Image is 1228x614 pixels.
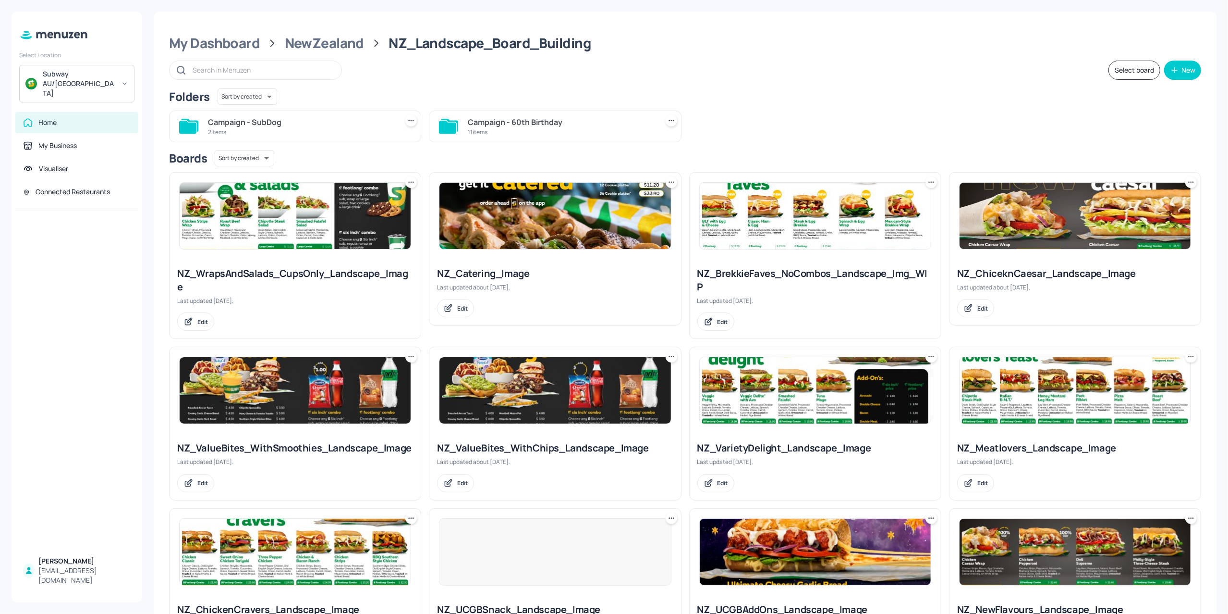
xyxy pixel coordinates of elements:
div: NZ_ValueBites_WithSmoothies_Landscape_Image [177,441,413,455]
div: Sort by created [218,87,277,106]
div: NewZealand [285,35,364,52]
div: New [1181,67,1195,74]
img: 2025-07-02-1751432555606rwsy9ai2mkf.jpeg [700,357,931,424]
div: Edit [717,318,728,326]
div: Last updated [DATE]. [697,297,933,305]
div: [EMAIL_ADDRESS][DOMAIN_NAME] [38,566,131,585]
img: 2025-07-16-1752628906277ax8q84zcqxf.jpeg [439,183,670,249]
img: avatar [25,78,37,89]
img: 2025-07-15-1752554207385iyeg9sgfemd.jpeg [960,183,1191,249]
div: Edit [457,304,468,313]
div: Folders [169,89,210,104]
img: 2025-07-29-17538305239160zh9yyp7r3h.jpeg [439,357,670,424]
div: My Dashboard [169,35,260,52]
div: NZ_Meatlovers_Landscape_Image [957,441,1193,455]
div: [PERSON_NAME] [38,556,131,566]
div: Sort by created [215,149,274,168]
div: NZ_ValueBites_WithChips_Landscape_Image [437,441,673,455]
img: 2025-07-02-1751420187805petwcbsbd9.jpeg [700,519,931,585]
div: Edit [457,479,468,487]
div: Boards [169,150,207,166]
div: 2 items [208,128,394,136]
div: NZ_WrapsAndSalads_CupsOnly_Landscape_Image [177,267,413,294]
div: Last updated about [DATE]. [957,283,1193,291]
div: Last updated [DATE]. [177,458,413,466]
div: Edit [197,479,208,487]
div: Edit [977,304,988,313]
img: 2025-08-28-1756421273028viej06msaz.jpeg [180,183,411,249]
div: NZ_Landscape_Board_Building [389,35,591,52]
div: Home [38,118,57,127]
div: Connected Restaurants [36,187,110,197]
div: NZ_VarietyDelight_Landscape_Image [697,441,933,455]
img: 2025-08-06-1754520784707brzraa7x33.jpeg [180,357,411,424]
div: Last updated [DATE]. [177,297,413,305]
div: Edit [197,318,208,326]
div: Campaign - 60th Birthday [468,116,654,128]
div: Last updated [DATE]. [957,458,1193,466]
div: Campaign - SubDog [208,116,394,128]
button: Select board [1108,61,1160,80]
div: 11 items [468,128,654,136]
div: Select Location [19,51,134,59]
div: NZ_ChiceknCaesar_Landscape_Image [957,267,1193,280]
input: Search in Menuzen [193,63,332,77]
div: Last updated about [DATE]. [437,458,673,466]
div: NZ_Catering_Image [437,267,673,280]
div: NZ_BrekkieFaves_NoCombos_Landscape_Img_WIP [697,267,933,294]
img: 2025-08-13-1755052943531tuvh3blhx1.jpeg [700,183,931,249]
div: My Business [38,141,77,150]
button: New [1164,61,1201,80]
img: 2025-07-02-1751430481948bzlgep1s3fh.jpeg [960,357,1191,424]
div: Subway AU/[GEOGRAPHIC_DATA] [43,69,115,98]
div: Last updated about [DATE]. [437,283,673,291]
div: Edit [717,479,728,487]
div: Visualiser [39,164,68,174]
img: 2025-07-15-1752542164052882jrz1hy5r.jpeg [180,519,411,585]
div: Edit [977,479,988,487]
img: 2025-07-17-1752717029440voawls89nb.jpeg [960,519,1191,585]
div: Last updated [DATE]. [697,458,933,466]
